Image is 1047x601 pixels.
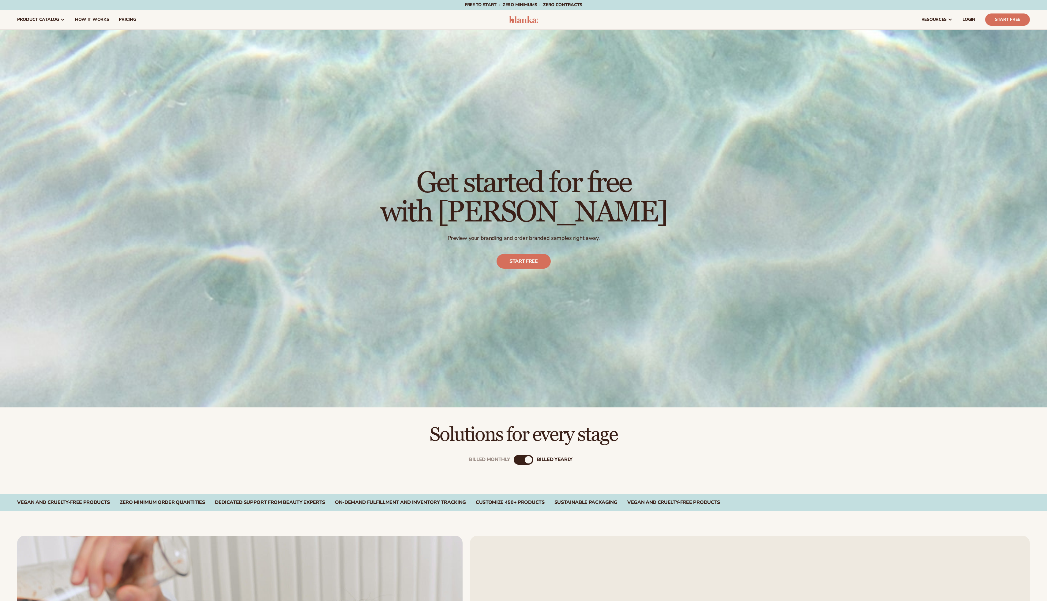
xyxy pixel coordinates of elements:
span: resources [921,17,947,22]
span: How It Works [75,17,109,22]
div: SUSTAINABLE PACKAGING [554,500,617,505]
div: CUSTOMIZE 450+ PRODUCTS [476,500,545,505]
span: pricing [119,17,136,22]
span: product catalog [17,17,59,22]
a: product catalog [12,10,70,29]
div: Vegan and Cruelty-Free Products [17,500,110,505]
span: LOGIN [963,17,975,22]
h1: Get started for free with [PERSON_NAME] [380,168,667,227]
div: Dedicated Support From Beauty Experts [215,500,325,505]
div: VEGAN AND CRUELTY-FREE PRODUCTS [627,500,720,505]
p: Preview your branding and order branded samples right away. [380,235,667,242]
a: pricing [114,10,141,29]
a: Start Free [985,13,1030,26]
a: How It Works [70,10,114,29]
div: On-Demand Fulfillment and Inventory Tracking [335,500,466,505]
a: LOGIN [958,10,980,29]
img: logo [509,16,538,23]
a: Start free [497,254,551,269]
div: Zero Minimum Order QuantitieS [120,500,205,505]
span: Free to start · ZERO minimums · ZERO contracts [465,2,582,8]
a: resources [917,10,958,29]
div: Billed Monthly [469,457,510,463]
h2: Solutions for every stage [17,425,1030,445]
div: billed Yearly [537,457,572,463]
